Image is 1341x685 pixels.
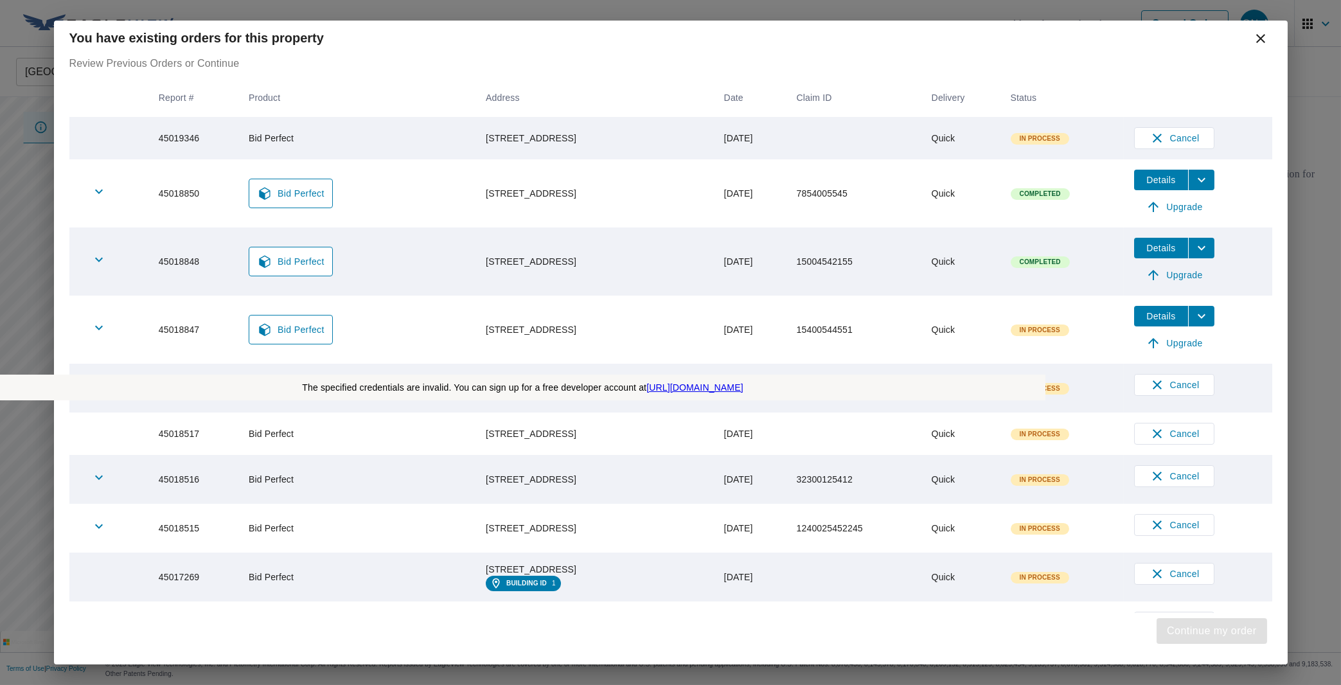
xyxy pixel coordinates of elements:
[148,227,238,296] td: 45018848
[786,227,921,296] td: 15004542155
[238,601,475,650] td: Roof
[921,296,1000,364] td: Quick
[1134,265,1214,285] a: Upgrade
[1134,333,1214,353] a: Upgrade
[148,413,238,455] td: 45018517
[1148,517,1201,533] span: Cancel
[714,227,786,296] td: [DATE]
[249,179,333,208] a: Bid Perfect
[1134,612,1214,634] button: Cancel
[148,159,238,227] td: 45018850
[69,56,1272,71] p: Review Previous Orders or Continue
[921,117,1000,159] td: Quick
[714,413,786,455] td: [DATE]
[257,322,324,337] span: Bid Perfect
[249,315,333,344] a: Bid Perfect
[148,455,238,504] td: 45018516
[714,455,786,504] td: [DATE]
[475,79,714,117] th: Address
[1142,267,1207,283] span: Upgrade
[238,117,475,159] td: Bid Perfect
[646,382,743,393] a: [URL][DOMAIN_NAME]
[1012,190,1069,199] span: Completed
[714,504,786,553] td: [DATE]
[1134,170,1188,190] button: detailsBtn-45018850
[1188,170,1214,190] button: filesDropdownBtn-45018850
[148,117,238,159] td: 45019346
[148,504,238,553] td: 45018515
[148,553,238,601] td: 45017269
[69,31,324,45] b: You have existing orders for this property
[714,159,786,227] td: [DATE]
[1012,524,1068,533] span: In Process
[486,612,704,625] div: [STREET_ADDRESS]
[1134,563,1214,585] button: Cancel
[786,364,921,413] td: 44110021545
[486,563,704,576] div: [STREET_ADDRESS]
[257,186,324,201] span: Bid Perfect
[238,413,475,455] td: Bid Perfect
[1167,622,1256,640] span: Continue my order
[921,227,1000,296] td: Quick
[1148,468,1201,484] span: Cancel
[714,601,786,650] td: [DATE]
[921,455,1000,504] td: Quick
[238,504,475,553] td: Bid Perfect
[1157,618,1266,644] button: Continue my order
[786,79,921,117] th: Claim ID
[238,455,475,504] td: Bid Perfect
[1012,326,1068,335] span: In Process
[1148,130,1201,146] span: Cancel
[786,455,921,504] td: 32300125412
[486,187,704,200] div: [STREET_ADDRESS]
[486,522,704,535] div: [STREET_ADDRESS]
[1134,197,1214,217] a: Upgrade
[486,255,704,268] div: [STREET_ADDRESS]
[148,296,238,364] td: 45018847
[238,79,475,117] th: Product
[238,553,475,601] td: Bid Perfect
[1000,79,1124,117] th: Status
[714,553,786,601] td: [DATE]
[1134,514,1214,536] button: Cancel
[1142,310,1180,323] span: Details
[786,159,921,227] td: 7854005545
[1134,306,1188,326] button: detailsBtn-45018847
[1142,335,1207,351] span: Upgrade
[1148,426,1201,441] span: Cancel
[1188,238,1214,258] button: filesDropdownBtn-45018848
[786,504,921,553] td: 1240025452245
[1134,238,1188,258] button: detailsBtn-45018848
[486,473,704,486] div: [STREET_ADDRESS]
[486,323,704,336] div: [STREET_ADDRESS]
[1142,242,1180,254] span: Details
[921,504,1000,553] td: Quick
[238,364,475,413] td: Bid Perfect
[1012,258,1069,267] span: Completed
[1142,199,1207,215] span: Upgrade
[148,364,238,413] td: 45018518
[921,159,1000,227] td: Quick
[1012,134,1068,143] span: In Process
[148,79,238,117] th: Report #
[714,79,786,117] th: Date
[486,576,560,591] a: Building ID1
[1142,174,1180,186] span: Details
[1012,430,1068,439] span: In Process
[486,132,704,145] div: [STREET_ADDRESS]
[1134,423,1214,445] button: Cancel
[1012,476,1068,485] span: In Process
[921,553,1000,601] td: Quick
[921,79,1000,117] th: Delivery
[249,247,333,276] a: Bid Perfect
[1134,465,1214,487] button: Cancel
[1148,566,1201,582] span: Cancel
[486,427,704,440] div: [STREET_ADDRESS]
[921,413,1000,455] td: Quick
[506,580,547,587] em: Building ID
[257,254,324,269] span: Bid Perfect
[921,601,1000,650] td: Regular
[1148,377,1201,393] span: Cancel
[714,296,786,364] td: [DATE]
[148,601,238,650] td: 45017266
